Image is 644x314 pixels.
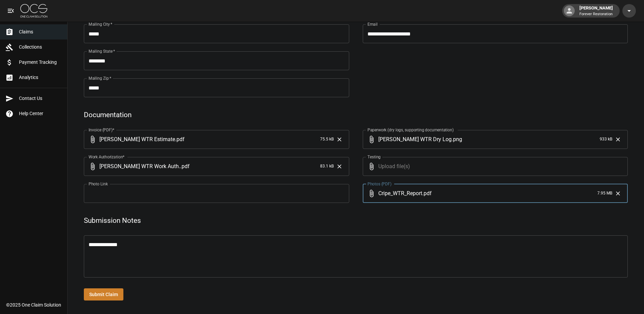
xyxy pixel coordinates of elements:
[89,48,115,54] label: Mailing State
[19,95,62,102] span: Contact Us
[334,161,344,172] button: Clear
[19,44,62,51] span: Collections
[320,136,334,143] span: 75.5 kB
[180,162,190,170] span: . pdf
[320,163,334,170] span: 83.1 kB
[99,162,180,170] span: [PERSON_NAME] WTR Work Auth.
[597,190,612,197] span: 7.95 MB
[89,127,115,133] label: Invoice (PDF)*
[613,134,623,145] button: Clear
[579,11,613,17] p: Forever Restoration
[577,5,616,17] div: [PERSON_NAME]
[367,127,454,133] label: Paperwork (dry logs, supporting documentation)
[4,4,18,18] button: open drawer
[19,59,62,66] span: Payment Tracking
[422,189,432,197] span: . pdf
[378,135,452,143] span: [PERSON_NAME] WTR Dry Log
[6,302,61,308] div: © 2025 One Claim Solution
[367,21,378,27] label: Email
[84,288,123,301] button: Submit Claim
[19,110,62,117] span: Help Center
[99,135,175,143] span: [PERSON_NAME] WTR Estimate
[452,135,462,143] span: . png
[378,157,610,176] span: Upload file(s)
[600,136,612,143] span: 933 kB
[19,74,62,81] span: Analytics
[613,188,623,199] button: Clear
[367,181,391,187] label: Photos (PDF)
[89,181,108,187] label: Photo Link
[19,28,62,35] span: Claims
[89,75,112,81] label: Mailing Zip
[378,189,422,197] span: Cripe_WTR_Report
[20,4,47,18] img: ocs-logo-white-transparent.png
[175,135,185,143] span: . pdf
[334,134,344,145] button: Clear
[367,154,381,160] label: Testing
[89,21,113,27] label: Mailing City
[89,154,125,160] label: Work Authorization*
